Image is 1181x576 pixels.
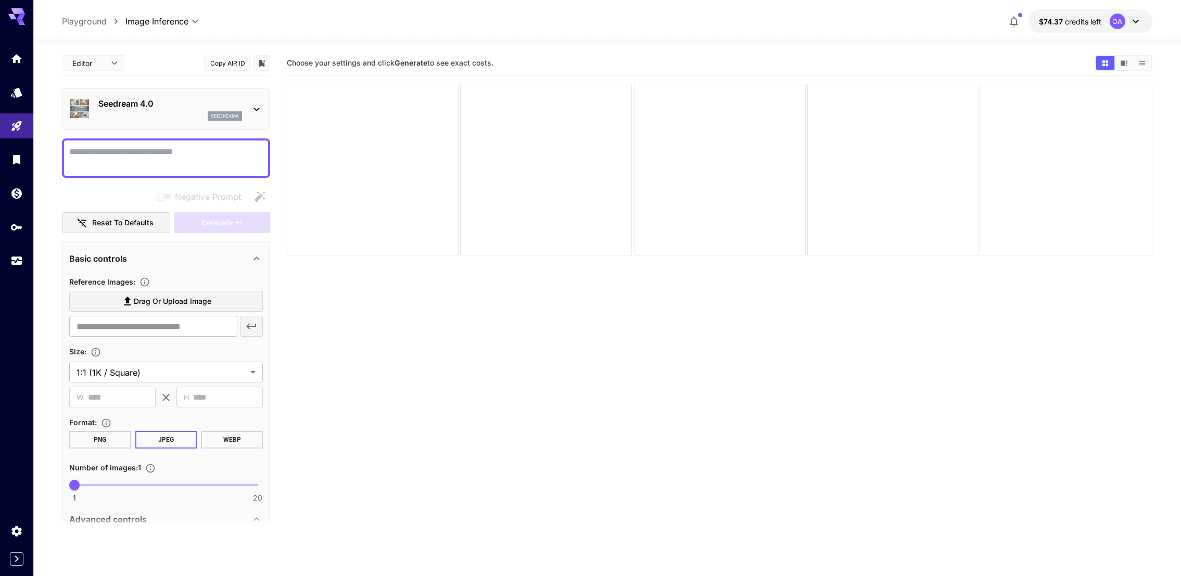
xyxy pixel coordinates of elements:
button: Adjust the dimensions of the generated image by specifying its width and height in pixels, or sel... [86,347,105,357]
p: Advanced controls [69,513,147,526]
span: Size : [69,347,86,356]
span: 1:1 (1K / Square) [77,366,246,379]
a: Playground [62,15,107,28]
div: Advanced controls [69,507,263,532]
div: Seedream 4.0seedream4 [69,93,263,125]
span: credits left [1065,17,1101,26]
span: Negative Prompt [175,190,241,203]
button: Add to library [257,57,266,69]
span: Format : [69,418,97,427]
nav: breadcrumb [62,15,125,28]
div: Wallet [10,187,23,200]
button: JPEG [135,431,197,449]
button: Show media in list view [1133,56,1151,70]
div: Usage [10,254,23,267]
button: Choose the file format for the output image. [97,418,116,428]
span: $74.37 [1039,17,1065,26]
span: Drag or upload image [134,295,211,308]
button: Specify how many images to generate in a single request. Each image generation will be charged se... [141,463,160,473]
button: WEBP [201,431,263,449]
span: W [77,391,84,403]
button: Expand sidebar [10,552,23,566]
div: Basic controls [69,246,263,271]
button: Upload a reference image to guide the result. This is needed for Image-to-Image or Inpainting. Su... [135,277,154,287]
span: 20 [253,493,262,503]
span: Number of images : 1 [69,463,141,472]
div: Settings [10,524,23,537]
span: H [184,391,189,403]
div: Playground [10,120,23,133]
p: Basic controls [69,252,127,265]
span: Image Inference [125,15,188,28]
span: Negative prompts are not compatible with the selected model. [154,190,249,203]
span: Choose your settings and click to see exact costs. [287,58,493,67]
div: API Keys [10,221,23,234]
div: Models [10,86,23,99]
button: PNG [69,431,131,449]
button: $74.37466OA [1028,9,1152,33]
div: Show media in grid viewShow media in video viewShow media in list view [1095,55,1152,71]
button: Copy AIR ID [204,56,251,71]
label: Drag or upload image [69,291,263,312]
span: Reference Images : [69,277,135,286]
div: Home [10,52,23,65]
div: OA [1110,14,1125,29]
button: Show media in video view [1115,56,1133,70]
span: 1 [73,493,76,503]
span: Editor [72,58,105,69]
button: Show media in grid view [1096,56,1114,70]
div: $74.37466 [1039,16,1101,27]
p: seedream4 [211,112,239,120]
b: Generate [395,58,427,67]
p: Seedream 4.0 [98,97,242,110]
div: Library [10,153,23,166]
button: Reset to defaults [62,212,170,234]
